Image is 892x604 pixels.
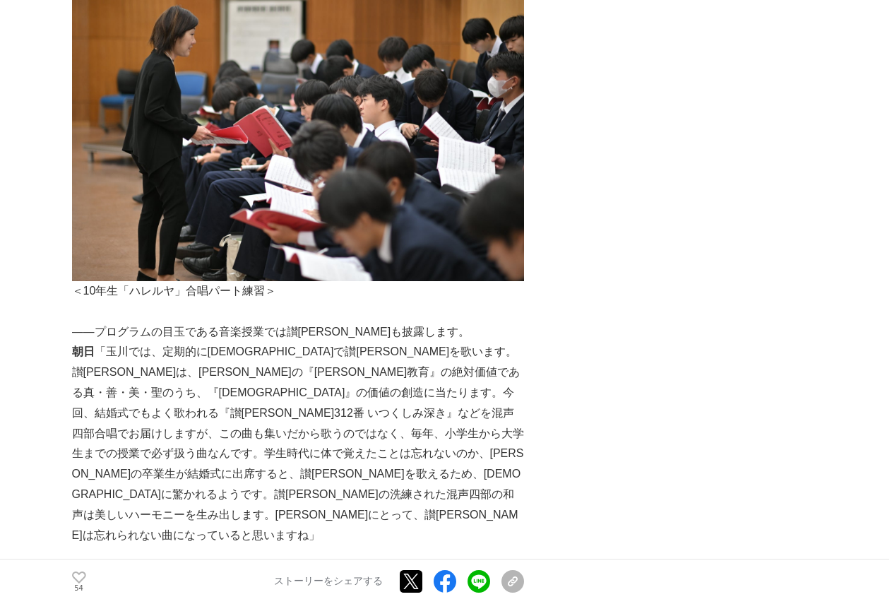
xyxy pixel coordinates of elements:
p: ――プログラムの目玉である音楽授業では讃[PERSON_NAME]も披露します。 [72,322,524,343]
strong: 朝日 [72,345,95,357]
p: 54 [72,585,86,592]
p: 「玉川では、定期的に[DEMOGRAPHIC_DATA]で讃[PERSON_NAME]を歌います。讃[PERSON_NAME]は、[PERSON_NAME]の『[PERSON_NAME]教育』の... [72,342,524,545]
p: ストーリーをシェアする [274,576,383,588]
p: ＜10年生「ハレルヤ」合唱パート練習＞ [72,281,524,302]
